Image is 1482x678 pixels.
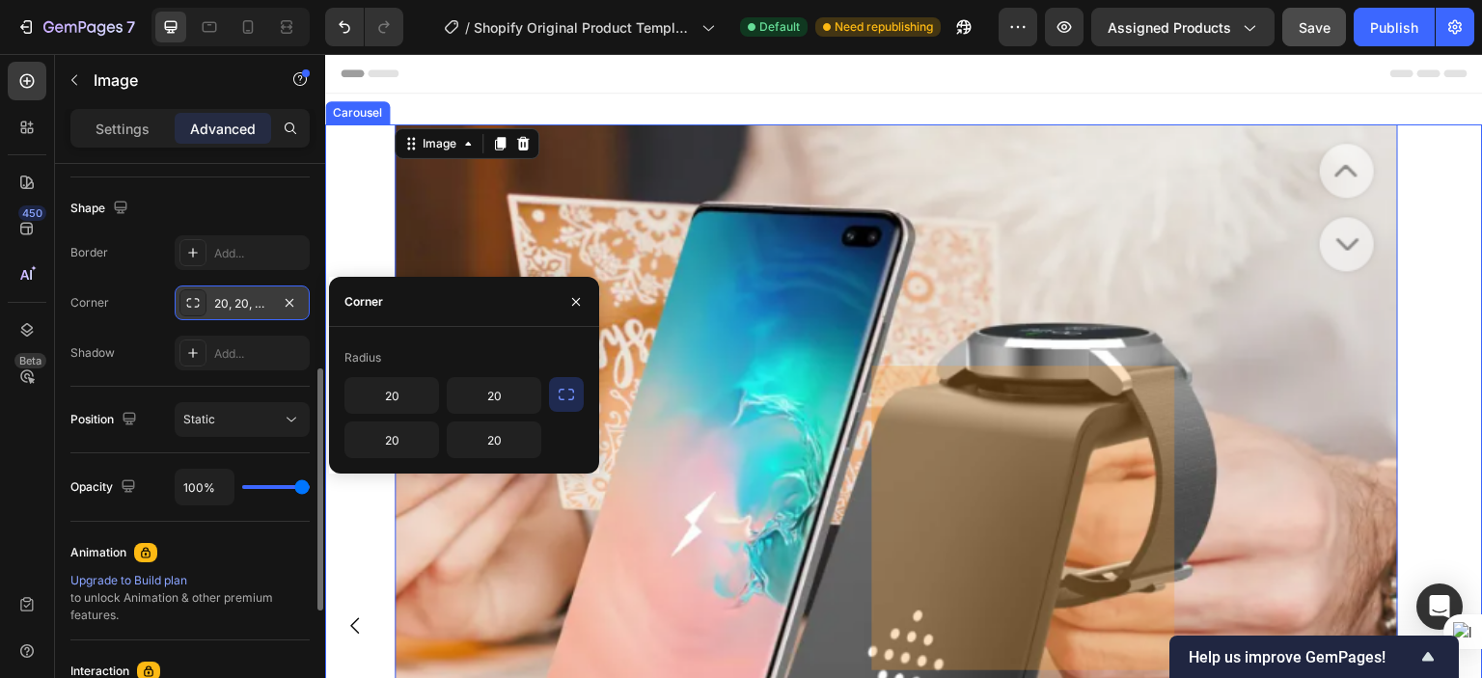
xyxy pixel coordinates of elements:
[1091,8,1275,46] button: Assigned Products
[1416,583,1463,630] div: Open Intercom Messenger
[70,196,132,222] div: Shape
[1189,645,1440,668] button: Show survey - Help us improve GemPages!
[1299,19,1331,36] span: Save
[448,378,540,413] input: Auto
[1108,17,1231,38] span: Assigned Products
[214,345,305,363] div: Add...
[190,119,256,139] p: Advanced
[214,295,270,312] div: 20, 20, 20, 20
[325,8,403,46] div: Undo/Redo
[4,50,61,68] div: Carousel
[176,470,233,504] input: Auto
[1282,8,1346,46] button: Save
[70,572,310,624] div: to unlock Animation & other premium features.
[1189,648,1416,666] span: Help us improve GemPages!
[96,119,150,139] p: Settings
[344,349,381,366] div: Radius
[345,378,438,413] input: Auto
[474,17,694,38] span: Shopify Original Product Template
[94,68,258,92] p: Image
[1101,545,1155,599] button: Carousel Next Arrow
[70,475,140,501] div: Opacity
[759,18,800,36] span: Default
[448,422,540,457] input: Auto
[8,8,144,46] button: 7
[344,293,383,311] div: Corner
[70,294,109,312] div: Corner
[465,17,470,38] span: /
[175,402,310,437] button: Static
[1370,17,1418,38] div: Publish
[183,412,215,426] span: Static
[214,245,305,262] div: Add...
[1354,8,1435,46] button: Publish
[835,18,933,36] span: Need republishing
[70,572,310,589] div: Upgrade to Build plan
[325,54,1482,678] iframe: Design area
[18,205,46,221] div: 450
[70,407,141,433] div: Position
[94,81,135,98] div: Image
[70,544,126,561] div: Animation
[70,244,108,261] div: Border
[345,422,438,457] input: Auto
[126,15,135,39] p: 7
[70,344,115,362] div: Shadow
[14,353,46,368] div: Beta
